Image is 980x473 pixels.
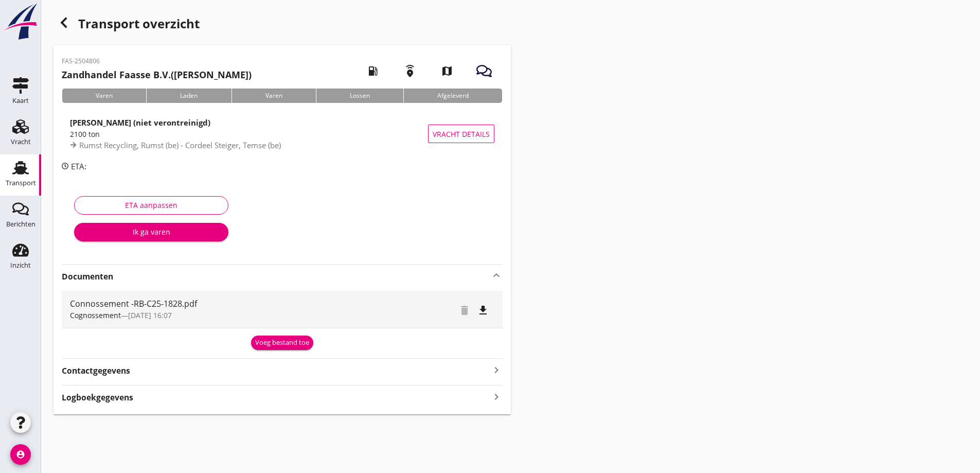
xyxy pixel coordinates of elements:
[10,262,31,269] div: Inzicht
[490,363,503,377] i: keyboard_arrow_right
[70,117,210,128] strong: [PERSON_NAME] (niet verontreinigd)
[74,223,228,241] button: Ik ga varen
[433,129,490,139] span: Vracht details
[62,111,503,156] a: [PERSON_NAME] (niet verontreinigd)2100 tonRumst Recycling, Rumst (be) - Cordeel Steiger, Temse (b...
[6,221,35,227] div: Berichten
[70,310,389,321] div: —
[62,271,490,283] strong: Documenten
[128,310,172,320] span: [DATE] 16:07
[62,392,133,404] strong: Logboekgegevens
[10,444,31,465] i: account_circle
[70,297,389,310] div: Connossement -RB-C25-1828.pdf
[62,68,171,81] strong: Zandhandel Faasse B.V.
[62,89,146,103] div: Varen
[316,89,403,103] div: Lossen
[11,138,31,145] div: Vracht
[6,180,36,186] div: Transport
[82,226,220,237] div: Ik ga varen
[146,89,231,103] div: Laden
[62,365,130,377] strong: Contactgegevens
[255,338,309,348] div: Voeg bestand toe
[403,89,502,103] div: Afgeleverd
[70,310,121,320] span: Cognossement
[74,196,228,215] button: ETA aanpassen
[12,97,29,104] div: Kaart
[433,57,461,85] i: map
[396,57,424,85] i: emergency_share
[231,89,316,103] div: Varen
[70,129,428,139] div: 2100 ton
[477,304,489,317] i: file_download
[428,125,494,143] button: Vracht details
[54,12,511,45] h1: Transport overzicht
[83,200,220,211] div: ETA aanpassen
[251,336,313,350] button: Voeg bestand toe
[490,269,503,282] i: keyboard_arrow_up
[359,57,387,85] i: local_gas_station
[62,68,252,82] h2: ([PERSON_NAME])
[490,390,503,404] i: keyboard_arrow_right
[2,3,39,41] img: logo-small.a267ee39.svg
[71,161,86,171] span: ETA:
[62,57,252,66] p: FAS-2504806
[79,140,281,150] span: Rumst Recycling, Rumst (be) - Cordeel Steiger, Temse (be)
